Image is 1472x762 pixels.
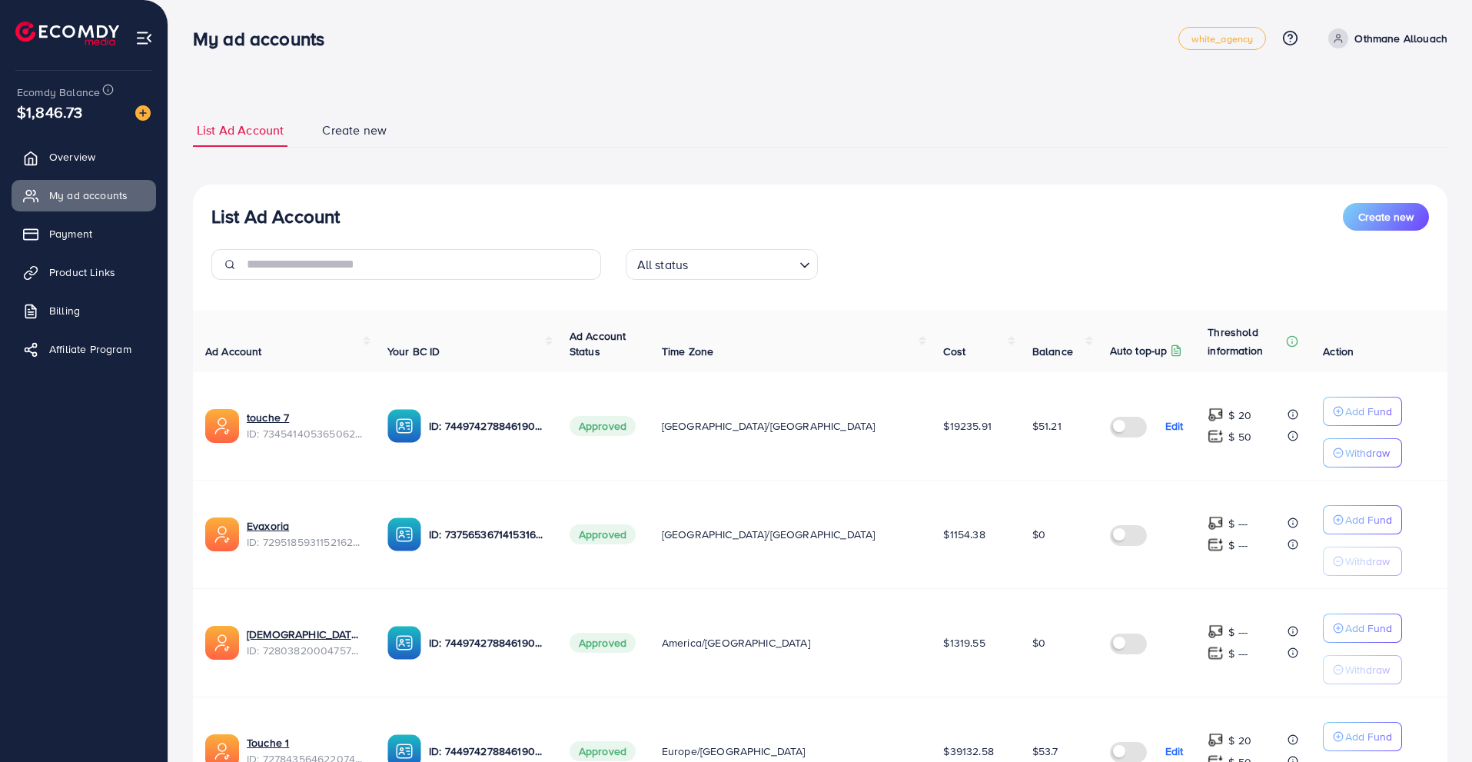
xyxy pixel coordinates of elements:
span: $1,846.73 [17,101,82,123]
button: Withdraw [1323,655,1402,684]
span: Ad Account Status [570,328,626,359]
span: white_agency [1191,34,1254,44]
button: Add Fund [1323,722,1402,751]
span: [GEOGRAPHIC_DATA]/[GEOGRAPHIC_DATA] [662,418,876,434]
p: $ 20 [1228,406,1251,424]
button: Add Fund [1323,505,1402,534]
span: ID: 7280382000475799554 [247,643,363,658]
p: $ --- [1228,536,1248,554]
p: Edit [1165,417,1184,435]
span: Time Zone [662,344,713,359]
span: Balance [1032,344,1073,359]
p: ID: 7449742788461903889 [429,742,545,760]
div: <span class='underline'>Shaitea 1</span></br>7280382000475799554 [247,627,363,658]
span: Your BC ID [387,344,440,359]
p: Threshold information [1208,323,1283,360]
span: ID: 7295185931152162818 [247,534,363,550]
span: Action [1323,344,1354,359]
span: $51.21 [1032,418,1062,434]
p: Add Fund [1345,511,1392,529]
button: Withdraw [1323,547,1402,576]
span: $1319.55 [943,635,985,651]
h3: List Ad Account [211,205,340,228]
span: Billing [49,303,80,318]
a: Touche 1 [247,735,363,750]
p: Add Fund [1345,727,1392,746]
span: All status [634,254,692,276]
span: $19235.91 [943,418,991,434]
span: America/[GEOGRAPHIC_DATA] [662,635,810,651]
a: Billing [12,295,156,326]
a: Overview [12,141,156,172]
div: <span class='underline'>Evaxoria</span></br>7295185931152162818 [247,518,363,550]
p: Edit [1165,742,1184,760]
img: logo [15,22,119,45]
img: top-up amount [1208,515,1224,531]
p: $ 50 [1228,428,1251,446]
button: Add Fund [1323,614,1402,643]
img: image [135,105,151,121]
span: Approved [570,524,636,544]
img: top-up amount [1208,428,1224,444]
img: top-up amount [1208,732,1224,748]
span: Affiliate Program [49,341,131,357]
img: top-up amount [1208,537,1224,553]
p: $ --- [1228,644,1248,663]
span: $53.7 [1032,744,1058,759]
img: ic-ba-acc.ded83a64.svg [387,409,421,443]
span: Cost [943,344,965,359]
span: Create new [1358,209,1414,225]
input: Search for option [693,251,792,276]
img: ic-ads-acc.e4c84228.svg [205,409,239,443]
p: Withdraw [1345,552,1390,571]
span: Product Links [49,265,115,280]
span: My ad accounts [49,188,128,203]
p: Add Fund [1345,402,1392,421]
span: $39132.58 [943,744,993,759]
a: [DEMOGRAPHIC_DATA] 1 [247,627,363,642]
a: Affiliate Program [12,334,156,364]
div: <span class='underline'>touche 7</span></br>7345414053650628609 [247,410,363,441]
p: Add Fund [1345,619,1392,637]
p: Auto top-up [1110,341,1168,360]
span: Overview [49,149,95,165]
p: $ --- [1228,514,1248,533]
img: top-up amount [1208,624,1224,640]
a: Evaxoria [247,518,363,534]
img: top-up amount [1208,645,1224,661]
span: Approved [570,633,636,653]
img: top-up amount [1208,407,1224,423]
p: ID: 7375653671415316497 [429,525,545,544]
a: Product Links [12,257,156,288]
span: $0 [1032,527,1045,542]
img: ic-ads-acc.e4c84228.svg [205,517,239,551]
p: $ 20 [1228,731,1251,750]
p: $ --- [1228,623,1248,641]
p: Withdraw [1345,661,1390,679]
img: ic-ba-acc.ded83a64.svg [387,626,421,660]
span: $1154.38 [943,527,985,542]
h3: My ad accounts [193,28,337,50]
a: white_agency [1178,27,1267,50]
span: Europe/[GEOGRAPHIC_DATA] [662,744,806,759]
button: Create new [1343,203,1429,231]
p: ID: 7449742788461903889 [429,634,545,652]
span: [GEOGRAPHIC_DATA]/[GEOGRAPHIC_DATA] [662,527,876,542]
a: Othmane Allouach [1322,28,1447,48]
img: ic-ads-acc.e4c84228.svg [205,626,239,660]
button: Withdraw [1323,438,1402,468]
span: $0 [1032,635,1045,651]
span: ID: 7345414053650628609 [247,426,363,441]
p: Withdraw [1345,444,1390,462]
img: menu [135,29,153,47]
img: ic-ba-acc.ded83a64.svg [387,517,421,551]
p: ID: 7449742788461903889 [429,417,545,435]
span: List Ad Account [197,121,284,139]
span: Approved [570,741,636,761]
span: Payment [49,226,92,241]
span: Ecomdy Balance [17,85,100,100]
a: My ad accounts [12,180,156,211]
span: Create new [322,121,387,139]
div: Search for option [626,249,818,280]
